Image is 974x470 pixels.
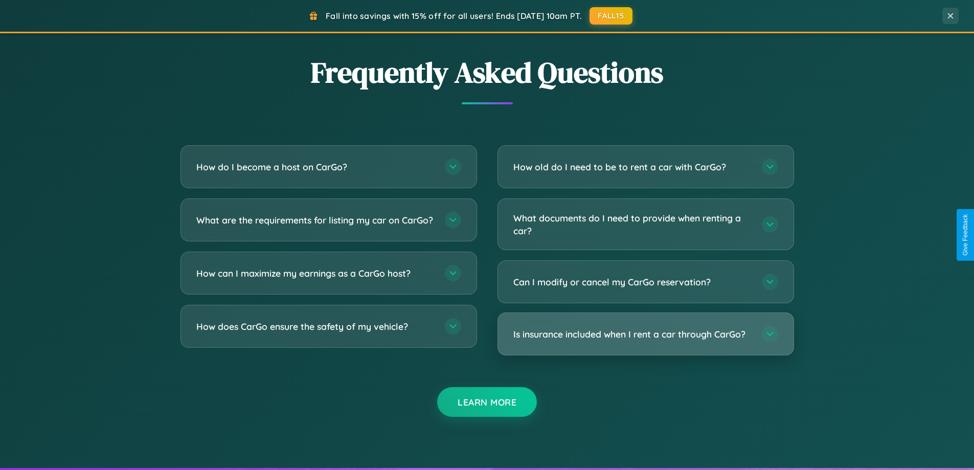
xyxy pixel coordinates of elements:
h3: How do I become a host on CarGo? [196,161,435,173]
div: Give Feedback [962,214,969,256]
span: Fall into savings with 15% off for all users! Ends [DATE] 10am PT. [326,11,582,21]
h3: How can I maximize my earnings as a CarGo host? [196,267,435,280]
button: FALL15 [590,7,632,25]
h3: What documents do I need to provide when renting a car? [513,212,752,237]
button: Learn More [437,387,537,417]
h3: Is insurance included when I rent a car through CarGo? [513,328,752,341]
h3: How does CarGo ensure the safety of my vehicle? [196,320,435,333]
h3: What are the requirements for listing my car on CarGo? [196,214,435,227]
h2: Frequently Asked Questions [180,53,794,92]
h3: How old do I need to be to rent a car with CarGo? [513,161,752,173]
h3: Can I modify or cancel my CarGo reservation? [513,276,752,288]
